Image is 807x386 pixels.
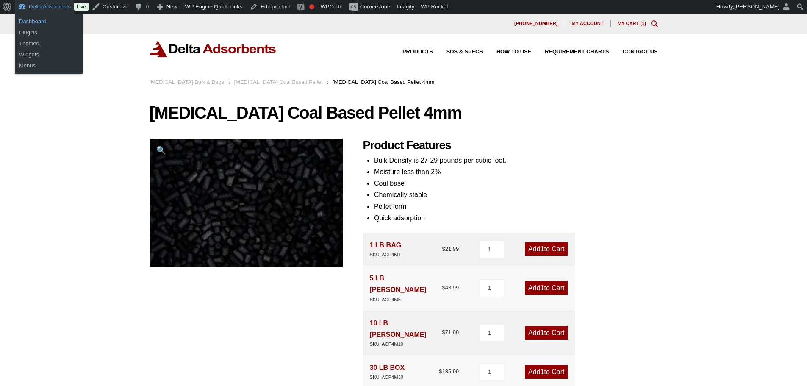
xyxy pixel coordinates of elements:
a: Menus [15,60,83,71]
span: 1 [541,329,544,336]
span: SDS & SPECS [446,49,483,55]
span: : [327,79,328,85]
div: SKU: ACP4M1 [370,251,402,259]
div: 1 LB BAG [370,239,402,259]
ul: Delta Adsorbents [15,14,83,41]
bdi: 71.99 [442,329,459,336]
li: Bulk Density is 27-29 pounds per cubic foot. [374,155,658,166]
span: : [228,79,230,85]
a: [PHONE_NUMBER] [507,20,565,27]
span: 1 [541,368,544,375]
li: Moisture less than 2% [374,166,658,178]
span: $ [442,246,445,252]
bdi: 43.99 [442,284,459,291]
a: Add1to Cart [525,281,568,295]
bdi: 185.99 [439,368,459,375]
h2: Product Features [363,139,658,153]
div: Needs improvement [309,4,314,9]
div: 5 LB [PERSON_NAME] [370,272,442,303]
a: Requirement Charts [531,49,609,55]
span: Products [402,49,433,55]
a: [MEDICAL_DATA] Bulk & Bags [150,79,225,85]
a: How to Use [483,49,531,55]
span: 1 [541,284,544,292]
a: View full-screen image gallery [150,139,173,162]
a: Dashboard [15,16,83,27]
a: [MEDICAL_DATA] Coal Based Pellet [234,79,323,85]
span: How to Use [496,49,531,55]
span: 1 [642,21,644,26]
span: $ [442,284,445,291]
a: Widgets [15,49,83,60]
a: My account [565,20,611,27]
span: Requirement Charts [545,49,609,55]
a: Products [389,49,433,55]
ul: Delta Adsorbents [15,36,83,74]
h1: [MEDICAL_DATA] Coal Based Pellet 4mm [150,104,658,122]
a: Plugins [15,27,83,38]
span: [MEDICAL_DATA] Coal Based Pellet 4mm [333,79,435,85]
a: SDS & SPECS [433,49,483,55]
a: Themes [15,38,83,49]
span: My account [572,21,604,26]
div: Toggle Modal Content [651,20,658,27]
li: Quick adsorption [374,212,658,224]
a: My Cart (1) [618,21,646,26]
a: Add1to Cart [525,365,568,379]
img: Delta Adsorbents [150,41,277,57]
div: 30 LB BOX [370,362,405,381]
span: 1 [541,245,544,253]
a: Add1to Cart [525,242,568,256]
li: Chemically stable [374,189,658,200]
div: SKU: ACP4M10 [370,340,442,348]
a: Live [74,3,89,11]
div: SKU: ACP4M5 [370,296,442,304]
div: 10 LB [PERSON_NAME] [370,317,442,348]
li: Pellet form [374,201,658,212]
bdi: 21.99 [442,246,459,252]
span: $ [442,329,445,336]
span: [PHONE_NUMBER] [514,21,558,26]
span: [PERSON_NAME] [734,3,779,10]
span: $ [439,368,442,375]
span: Contact Us [623,49,658,55]
div: SKU: ACP4M30 [370,373,405,381]
a: Contact Us [609,49,658,55]
li: Coal base [374,178,658,189]
span: 🔍 [156,146,166,155]
a: Add1to Cart [525,326,568,340]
